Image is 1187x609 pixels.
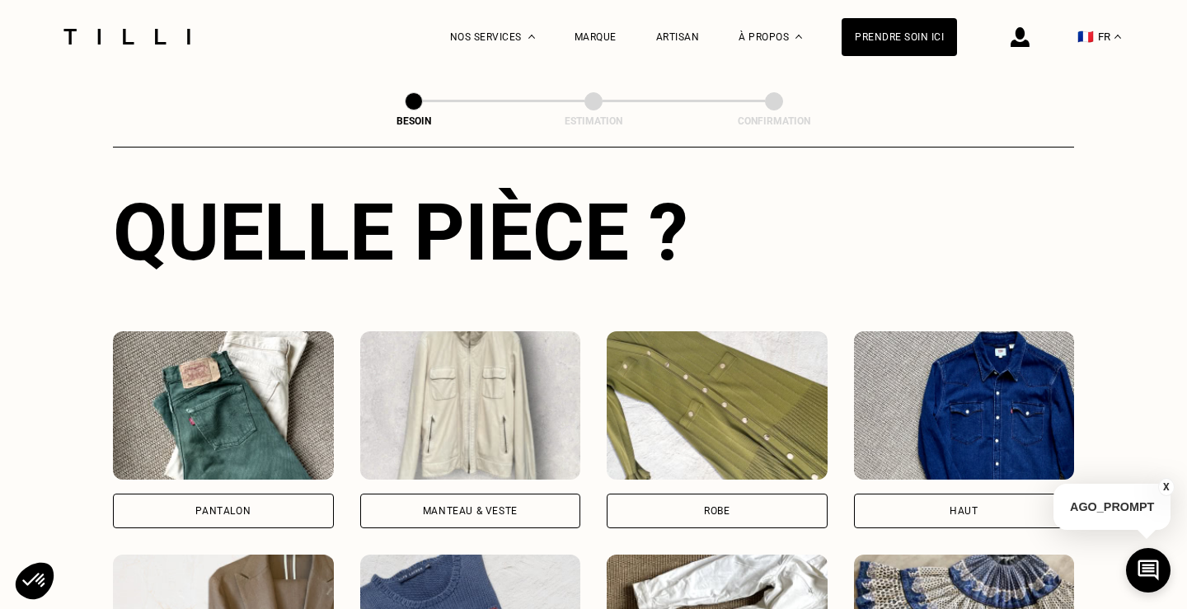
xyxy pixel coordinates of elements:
div: Pantalon [195,506,251,516]
div: Manteau & Veste [423,506,518,516]
div: Robe [704,506,730,516]
img: Tilli retouche votre Robe [607,331,828,480]
img: Menu déroulant à propos [795,35,802,39]
a: Artisan [656,31,700,43]
a: Marque [575,31,617,43]
a: Prendre soin ici [842,18,957,56]
img: Tilli retouche votre Pantalon [113,331,334,480]
div: Besoin [331,115,496,127]
img: Tilli retouche votre Haut [854,331,1075,480]
span: 🇫🇷 [1077,29,1094,45]
img: Menu déroulant [528,35,535,39]
div: Estimation [511,115,676,127]
p: AGO_PROMPT [1053,484,1171,530]
img: Tilli retouche votre Manteau & Veste [360,331,581,480]
button: X [1158,478,1175,496]
div: Haut [950,506,978,516]
img: Logo du service de couturière Tilli [58,29,196,45]
img: icône connexion [1011,27,1030,47]
img: menu déroulant [1114,35,1121,39]
div: Confirmation [692,115,856,127]
div: Quelle pièce ? [113,186,1074,279]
